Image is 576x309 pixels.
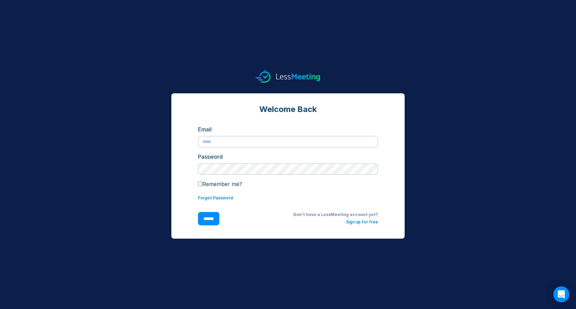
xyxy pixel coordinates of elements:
[198,181,242,187] label: Remember me?
[230,212,378,217] div: Don't have a LessMeeting account yet?
[198,125,378,133] div: Email
[198,104,378,115] div: Welcome Back
[553,286,569,302] div: Open Intercom Messenger
[198,182,202,186] input: Remember me?
[198,195,233,200] a: Forgot Password
[256,70,320,83] img: logo.svg
[198,153,378,161] div: Password
[346,219,378,224] a: Sign up for free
